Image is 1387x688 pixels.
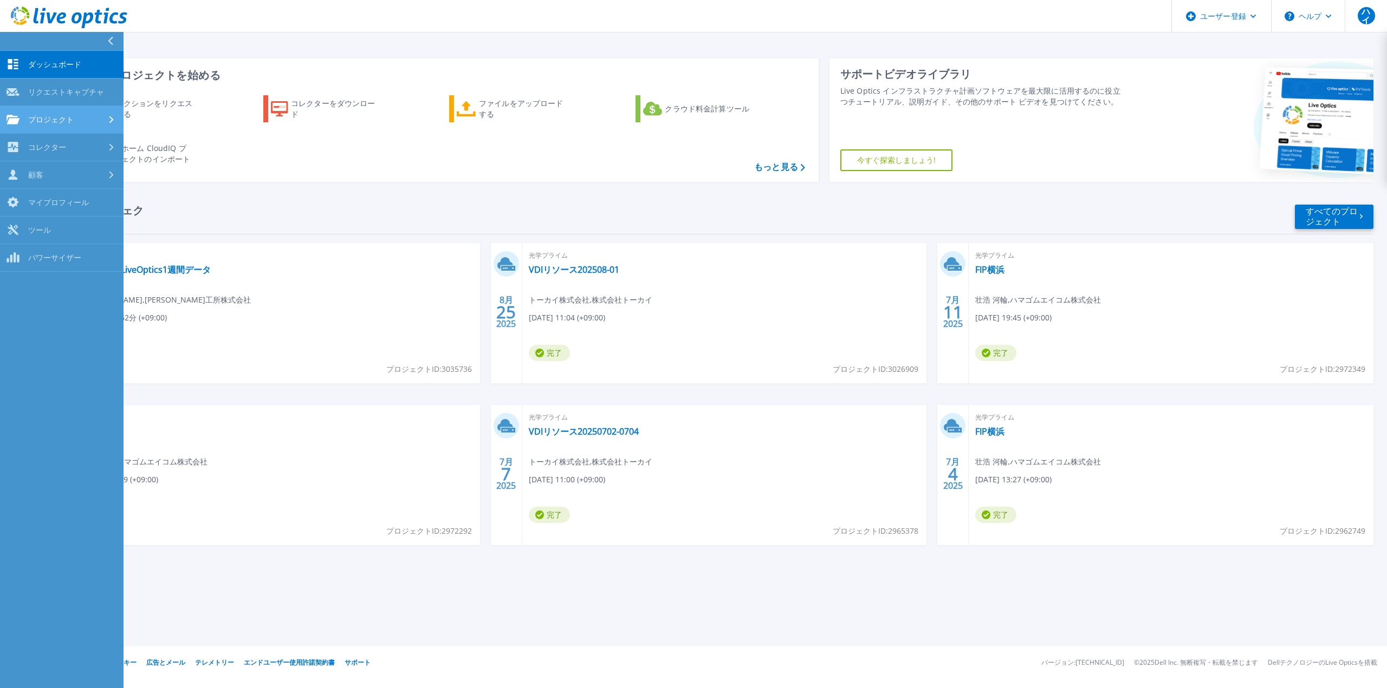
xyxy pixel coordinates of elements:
a: VDIリソース202508-01 [529,264,619,275]
font: ハマゴムエイコム株式会社 [1010,294,1101,305]
font: , [1008,456,1010,467]
font: 2972​​292 [442,526,472,536]
font: プロジェクトID: [1280,526,1335,536]
a: すべてのプロジェクト [1295,205,1373,229]
font: 2965378 [888,526,918,536]
font: 2025 [943,318,963,330]
font: 光学プライム [529,251,568,260]
font: , [142,294,145,305]
font: コレクター [28,142,66,152]
font: もっと見る [754,161,798,173]
font: [DATE] 11:04 (+09:00) [529,312,605,323]
font: リクエストキャプチャ [28,87,104,97]
font: 8月 [500,294,513,306]
a: FIP横浜 [975,264,1004,275]
font: , [589,456,592,467]
font: 7 [501,462,511,485]
font: コレクションをリクエストする [108,98,192,119]
font: ダッシュボード [28,59,81,69]
font: 3035736 [442,364,472,374]
font: クラウド料金計算ツール [665,103,749,114]
font: トーカイ株式会社 [529,456,589,467]
font: ユーザー登録 [1200,11,1246,21]
font: 2025 [1139,658,1155,667]
a: クッキー [111,658,137,667]
font: 光学プライム [975,251,1014,260]
font: 2025 [496,318,516,330]
font: ハマゴムエイコム株式会社 [1010,456,1101,467]
a: 今すぐ探索しましょう! [840,149,953,171]
a: コレクションをリクエストする [77,95,198,122]
font: 完了 [993,509,1008,520]
a: クラウド料金計算ツール [636,95,756,122]
font: 株式会社トーカイ [592,456,652,467]
font: すべてのプロジェクト [1306,205,1358,227]
font: 11 [943,300,963,323]
a: 20250822LiveOptics1週間データ [82,264,211,275]
a: ファイルをアップロードする [449,95,570,122]
font: トーカイ株式会社 [529,294,589,305]
font: Live Optics インフラストラクチャ計画ソフトウェアを最大限に活用するのに役立つチュートリアル、説明ガイド、その他のサポート ビデオを見つけてください。 [840,86,1120,107]
font: 完了 [993,348,1008,358]
font: 完了 [547,509,562,520]
font: FIP横浜 [975,425,1004,437]
a: FIP横浜 [975,426,1004,437]
font: [PERSON_NAME]工所株式会社 [145,294,251,305]
font: プロジェクトID: [1280,364,1335,374]
font: バージョン: [1041,658,1075,667]
font: 壮浩 河輪 [975,294,1008,305]
font: 3026909 [888,364,918,374]
font: 光学プライム [975,412,1014,422]
font: プロジェクトID: [833,364,888,374]
font: 今すぐ探索しましょう! [857,155,936,165]
font: [DATE] 19:45 (+09:00) [975,312,1052,323]
font: FIP横浜 [975,264,1004,276]
font: 7月 [500,456,513,468]
font: DellテクノロジーのLive Opticsを搭載 [1268,658,1377,667]
font: プロジェクトID: [386,364,442,374]
a: もっと見る [754,162,805,172]
font: [DATE] 13:27 (+09:00) [975,474,1052,484]
a: コレクターをダウンロード [263,95,384,122]
font: [DATE] 11:00 (+09:00) [529,474,605,484]
font: 新しいプロジェクトを始める [77,68,221,82]
font: 完了 [547,348,562,358]
font: プロジェクトID: [833,526,888,536]
font: , [1008,294,1010,305]
font: 2025 [943,480,963,492]
font: プロジェクト [28,114,74,125]
font: ヘルプ [1299,11,1321,21]
font: VDIリソース202508-01 [529,264,619,276]
font: 顧客 [28,169,43,180]
font: 壮浩 河輪 [975,456,1008,467]
font: [TECHNICAL_ID] [1075,658,1124,667]
a: VDIリソース20250702-0704 [529,426,639,437]
a: サポート [345,658,371,667]
font: 2962749 [1335,526,1365,536]
font: Dell Inc. 無断複写・転載を禁じます [1155,658,1258,667]
font: 2025 [496,480,516,492]
font: パワーサイザー [28,252,81,263]
font: ハイ [1362,5,1370,26]
font: 4 [948,462,958,485]
font: ツール [28,225,51,235]
font: 7月 [946,294,960,306]
font: [DATE] 8時52分 (+09:00) [82,312,167,323]
font: , [589,294,592,305]
a: 広告とメール [146,658,185,667]
font: テレメトリー [195,658,234,667]
font: 2972​​349 [1335,364,1365,374]
font: 光学プライム [529,412,568,422]
a: エンドユーザー使用許諾契約書 [244,658,335,667]
font: 7月 [946,456,960,468]
font: 25 [496,300,516,323]
font: マイプロフィール [28,197,89,207]
font: VDIリソース20250702-0704 [529,425,639,437]
font: ファイルをアップロードする [479,98,563,119]
font: 株式会社トーカイ [592,294,652,305]
font: ハマゴムエイコム株式会社 [116,456,208,467]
